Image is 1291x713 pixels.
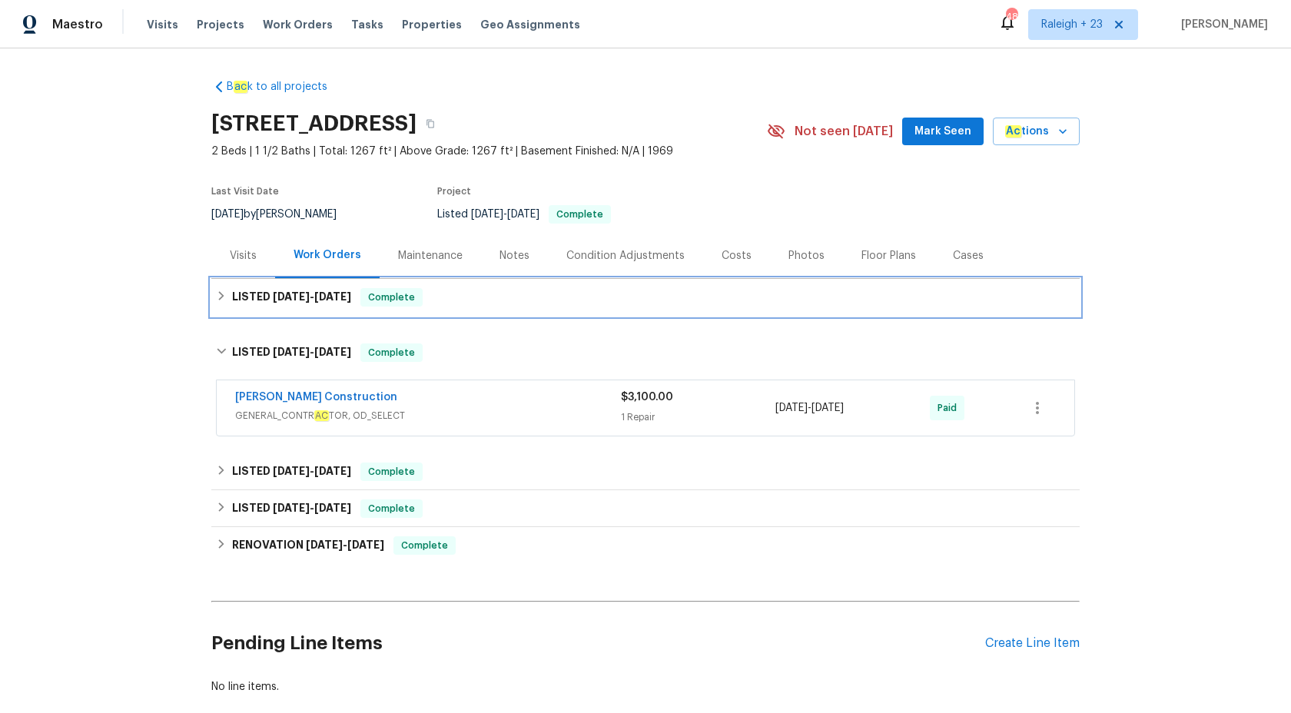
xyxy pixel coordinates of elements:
[230,248,257,264] div: Visits
[985,636,1080,651] div: Create Line Item
[211,205,355,224] div: by [PERSON_NAME]
[471,209,503,220] span: [DATE]
[211,490,1080,527] div: LISTED [DATE]-[DATE]Complete
[211,187,279,196] span: Last Visit Date
[480,17,580,32] span: Geo Assignments
[621,410,775,425] div: 1 Repair
[351,19,383,30] span: Tasks
[306,539,343,550] span: [DATE]
[437,209,611,220] span: Listed
[234,81,247,93] em: ac
[314,347,351,357] span: [DATE]
[232,288,351,307] h6: LISTED
[953,248,984,264] div: Cases
[507,209,539,220] span: [DATE]
[902,118,984,146] button: Mark Seen
[362,501,421,516] span: Complete
[395,538,454,553] span: Complete
[232,463,351,481] h6: LISTED
[306,539,384,550] span: -
[232,499,351,518] h6: LISTED
[795,124,893,139] span: Not seen [DATE]
[211,116,417,131] h2: [STREET_ADDRESS]
[314,502,351,513] span: [DATE]
[197,17,244,32] span: Projects
[273,347,351,357] span: -
[362,464,421,479] span: Complete
[1005,125,1021,138] em: Ac
[211,328,1080,377] div: LISTED [DATE]-[DATE]Complete
[273,291,351,302] span: -
[914,122,971,141] span: Mark Seen
[294,247,361,263] div: Work Orders
[550,210,609,219] span: Complete
[273,466,351,476] span: -
[314,291,351,302] span: [DATE]
[263,17,333,32] span: Work Orders
[775,403,808,413] span: [DATE]
[437,187,471,196] span: Project
[402,17,462,32] span: Properties
[347,539,384,550] span: [DATE]
[273,502,310,513] span: [DATE]
[147,17,178,32] span: Visits
[471,209,539,220] span: -
[273,466,310,476] span: [DATE]
[499,248,529,264] div: Notes
[722,248,752,264] div: Costs
[993,118,1080,146] button: Actions
[861,248,916,264] div: Floor Plans
[273,502,351,513] span: -
[211,209,244,220] span: [DATE]
[1006,9,1017,25] div: 487
[1005,122,1049,141] span: tions
[235,408,621,423] span: GENERAL_CONTR TOR, OD_SELECT
[273,347,310,357] span: [DATE]
[314,466,351,476] span: [DATE]
[1041,17,1103,32] span: Raleigh + 23
[52,17,103,32] span: Maestro
[227,79,327,95] span: B k to all projects
[417,110,444,138] button: Copy Address
[1175,17,1268,32] span: [PERSON_NAME]
[811,403,844,413] span: [DATE]
[211,608,985,679] h2: Pending Line Items
[235,392,397,403] a: [PERSON_NAME] Construction
[211,679,1080,695] div: No line items.
[211,79,359,95] a: Back to all projects
[398,248,463,264] div: Maintenance
[362,345,421,360] span: Complete
[211,279,1080,316] div: LISTED [DATE]-[DATE]Complete
[775,400,844,416] span: -
[362,290,421,305] span: Complete
[938,400,963,416] span: Paid
[211,144,767,159] span: 2 Beds | 1 1/2 Baths | Total: 1267 ft² | Above Grade: 1267 ft² | Basement Finished: N/A | 1969
[232,343,351,362] h6: LISTED
[211,527,1080,564] div: RENOVATION [DATE]-[DATE]Complete
[314,410,329,421] em: AC
[232,536,384,555] h6: RENOVATION
[788,248,825,264] div: Photos
[621,392,673,403] span: $3,100.00
[273,291,310,302] span: [DATE]
[211,453,1080,490] div: LISTED [DATE]-[DATE]Complete
[566,248,685,264] div: Condition Adjustments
